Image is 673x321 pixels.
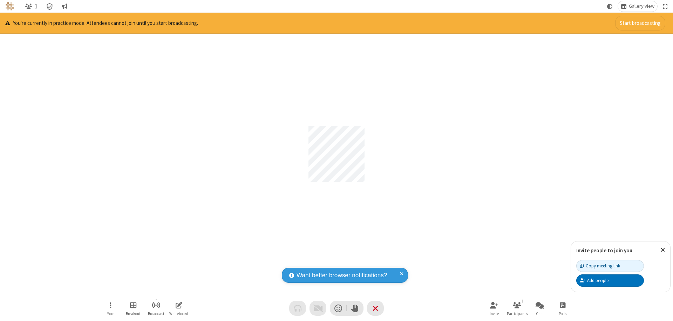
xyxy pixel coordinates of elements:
[484,298,505,318] button: Invite participants (⌘+Shift+I)
[123,298,144,318] button: Manage Breakout Rooms
[35,3,38,10] span: 1
[507,312,528,316] span: Participants
[169,312,188,316] span: Whiteboard
[580,262,620,269] div: Copy meeting link
[107,312,114,316] span: More
[145,298,166,318] button: Start broadcast
[100,298,121,318] button: Open menu
[310,301,326,316] button: Video
[297,271,387,280] span: Want better browser notifications?
[289,301,306,316] button: Audio problem - check your Internet connection or call by phone
[347,301,363,316] button: Raise hand
[615,16,665,30] button: Start broadcasting
[576,274,644,286] button: Add people
[367,301,384,316] button: End or leave meeting
[660,1,671,12] button: Fullscreen
[529,298,550,318] button: Open chat
[59,1,70,12] button: Conversation
[330,301,347,316] button: Send a reaction
[655,241,670,259] button: Close popover
[148,312,164,316] span: Broadcast
[559,312,566,316] span: Polls
[576,260,644,272] button: Copy meeting link
[576,247,632,254] label: Invite people to join you
[490,312,499,316] span: Invite
[629,4,654,9] span: Gallery view
[536,312,544,316] span: Chat
[507,298,528,318] button: Open participant list
[552,298,573,318] button: Open poll
[126,312,141,316] span: Breakout
[168,298,189,318] button: Open shared whiteboard
[6,2,14,11] img: QA Selenium DO NOT DELETE OR CHANGE
[22,1,40,12] button: Open participant list
[618,1,657,12] button: Change layout
[5,19,198,27] p: You're currently in practice mode. Attendees cannot join until you start broadcasting.
[43,1,56,12] div: Meeting details Encryption enabled
[520,298,526,304] div: 1
[604,1,616,12] button: Using system theme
